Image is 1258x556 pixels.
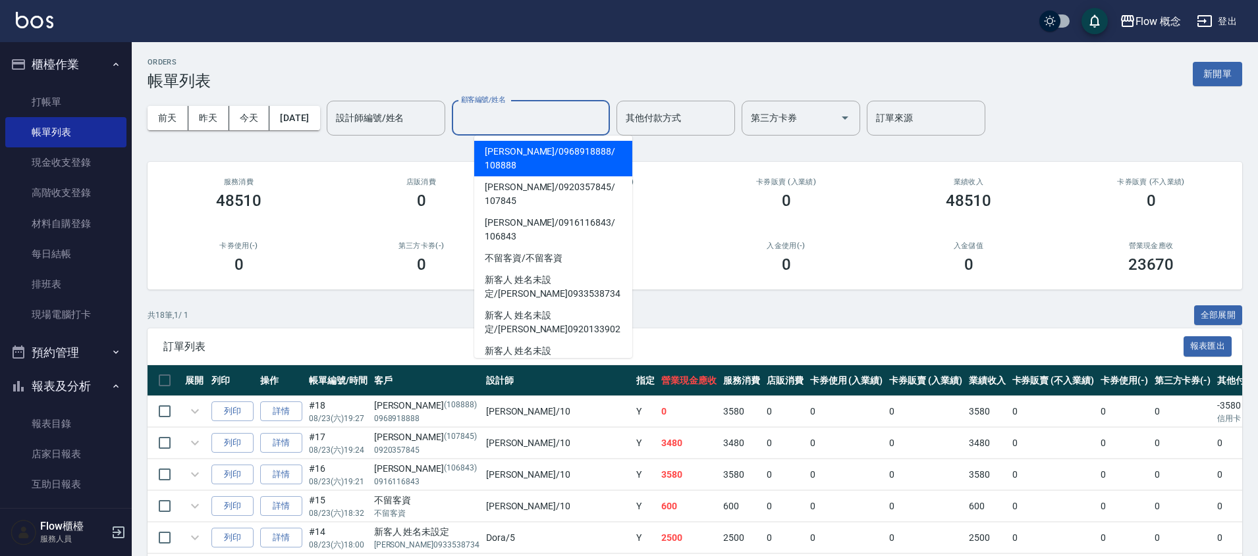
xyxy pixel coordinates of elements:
h2: 卡券販賣 (不入業績) [1076,178,1226,186]
a: 排班表 [5,269,126,299]
td: #15 [306,491,371,522]
button: 登出 [1191,9,1242,34]
h2: ORDERS [148,58,211,66]
th: 指定 [633,365,658,396]
h3: 服務消費 [163,178,314,186]
span: 新客人 姓名未設定 / [PERSON_NAME]0972830221 [474,340,632,376]
span: 訂單列表 [163,340,1184,353]
td: 3480 [658,428,720,459]
td: 0 [763,522,807,553]
button: 列印 [211,401,254,422]
button: 新開單 [1193,62,1242,86]
td: 0 [886,522,966,553]
button: 列印 [211,528,254,548]
span: [PERSON_NAME] / 0916116843 / 106843 [474,212,632,247]
td: 600 [966,491,1009,522]
p: 不留客資 [374,507,479,519]
td: 0 [1009,459,1097,490]
th: 客戶 [371,365,483,396]
td: [PERSON_NAME] /10 [483,396,634,427]
td: 2500 [966,522,1009,553]
p: (108888) [444,399,477,413]
h2: 卡券販賣 (入業績) [711,178,861,186]
p: 08/23 (六) 19:21 [309,476,368,488]
a: 詳情 [260,496,302,517]
td: 3580 [658,459,720,490]
td: 0 [763,491,807,522]
td: #17 [306,428,371,459]
td: Y [633,459,658,490]
th: 列印 [208,365,257,396]
td: 3580 [966,459,1009,490]
h3: 0 [964,255,973,274]
button: 昨天 [188,106,229,130]
div: [PERSON_NAME] [374,430,479,444]
p: 08/23 (六) 19:24 [309,444,368,456]
td: 0 [886,459,966,490]
span: [PERSON_NAME] / 0920357845 / 107845 [474,176,632,212]
td: Y [633,491,658,522]
span: 新客人 姓名未設定 / [PERSON_NAME]0920133902 [474,305,632,340]
img: Logo [16,12,53,28]
td: 0 [1151,396,1215,427]
h3: 48510 [946,191,992,210]
th: 展開 [182,365,208,396]
td: 3580 [966,396,1009,427]
a: 詳情 [260,433,302,453]
td: Y [633,428,658,459]
button: 列印 [211,433,254,453]
td: #14 [306,522,371,553]
td: 2500 [658,522,720,553]
p: 08/23 (六) 19:27 [309,413,368,424]
a: 互助日報表 [5,469,126,499]
h3: 0 [417,255,426,274]
div: Flow 概念 [1135,13,1182,30]
th: 營業現金應收 [658,365,720,396]
td: 0 [1097,396,1151,427]
div: [PERSON_NAME] [374,462,479,476]
td: 0 [807,428,887,459]
div: 不留客資 [374,493,479,507]
td: [PERSON_NAME] /10 [483,491,634,522]
td: 0 [1097,459,1151,490]
th: 服務消費 [720,365,763,396]
td: 0 [1097,428,1151,459]
h2: 卡券使用(-) [163,241,314,250]
td: 0 [1009,522,1097,553]
th: 第三方卡券(-) [1151,365,1215,396]
button: 預約管理 [5,336,126,370]
button: 報表匯出 [1184,336,1232,357]
h2: 第三方卡券(-) [346,241,497,250]
p: 服務人員 [40,533,107,545]
th: 卡券使用(-) [1097,365,1151,396]
span: 新客人 姓名未設定 / [PERSON_NAME]0933538734 [474,269,632,305]
button: save [1081,8,1108,34]
a: 打帳單 [5,87,126,117]
button: Flow 概念 [1114,8,1187,35]
th: 店販消費 [763,365,807,396]
button: 列印 [211,465,254,485]
h3: 0 [782,255,791,274]
td: 3480 [966,428,1009,459]
td: Y [633,522,658,553]
a: 報表匯出 [1184,340,1232,352]
p: [PERSON_NAME]0933538734 [374,539,479,551]
p: 0968918888 [374,413,479,424]
a: 詳情 [260,465,302,485]
th: 卡券販賣 (入業績) [886,365,966,396]
a: 詳情 [260,528,302,548]
th: 卡券使用 (入業績) [807,365,887,396]
td: 0 [886,396,966,427]
div: 新客人 姓名未設定 [374,525,479,539]
td: 0 [807,459,887,490]
td: #16 [306,459,371,490]
th: 設計師 [483,365,634,396]
td: 0 [763,396,807,427]
h3: 48510 [216,191,262,210]
td: 600 [658,491,720,522]
td: 3480 [720,428,763,459]
h3: 0 [1147,191,1156,210]
span: [PERSON_NAME] / 0968918888 / 108888 [474,141,632,176]
td: 0 [1097,522,1151,553]
h3: 帳單列表 [148,72,211,90]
